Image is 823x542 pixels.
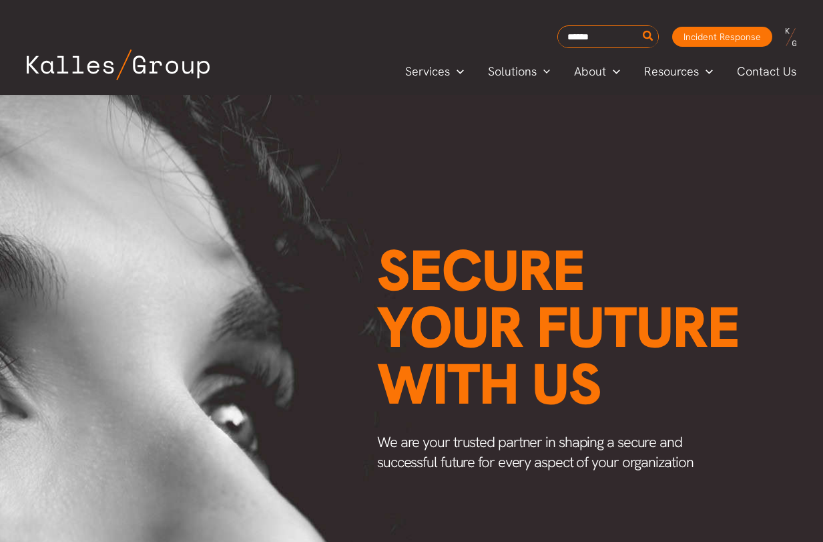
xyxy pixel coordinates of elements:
[377,233,740,421] span: Secure your future with us
[606,61,620,82] span: Menu Toggle
[644,61,699,82] span: Resources
[699,61,713,82] span: Menu Toggle
[450,61,464,82] span: Menu Toggle
[393,61,476,82] a: ServicesMenu Toggle
[640,26,657,47] button: Search
[393,60,810,82] nav: Primary Site Navigation
[672,27,772,47] a: Incident Response
[488,61,537,82] span: Solutions
[476,61,563,82] a: SolutionsMenu Toggle
[562,61,632,82] a: AboutMenu Toggle
[405,61,450,82] span: Services
[377,432,694,472] span: We are your trusted partner in shaping a secure and successful future for every aspect of your or...
[27,49,210,80] img: Kalles Group
[574,61,606,82] span: About
[632,61,725,82] a: ResourcesMenu Toggle
[537,61,551,82] span: Menu Toggle
[737,61,796,82] span: Contact Us
[725,61,810,82] a: Contact Us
